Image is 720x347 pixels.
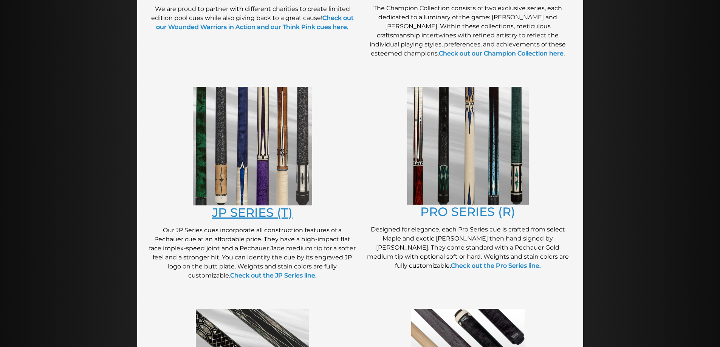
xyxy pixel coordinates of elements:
p: The Champion Collection consists of two exclusive series, each dedicated to a luminary of the gam... [364,4,572,58]
p: Designed for elegance, each Pro Series cue is crafted from select Maple and exotic [PERSON_NAME] ... [364,225,572,270]
a: PRO SERIES (R) [420,204,515,219]
a: Check out our Wounded Warriors in Action and our Think Pink cues here. [156,14,354,31]
a: Check out the JP Series line. [230,272,317,279]
a: Check out the Pro Series line. [451,262,541,269]
a: Check out our Champion Collection here [439,50,564,57]
a: JP SERIES (T) [212,205,293,220]
p: We are proud to partner with different charities to create limited edition pool cues while also g... [149,5,356,32]
p: Our JP Series cues incorporate all construction features of a Pechauer cue at an affordable price... [149,226,356,280]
